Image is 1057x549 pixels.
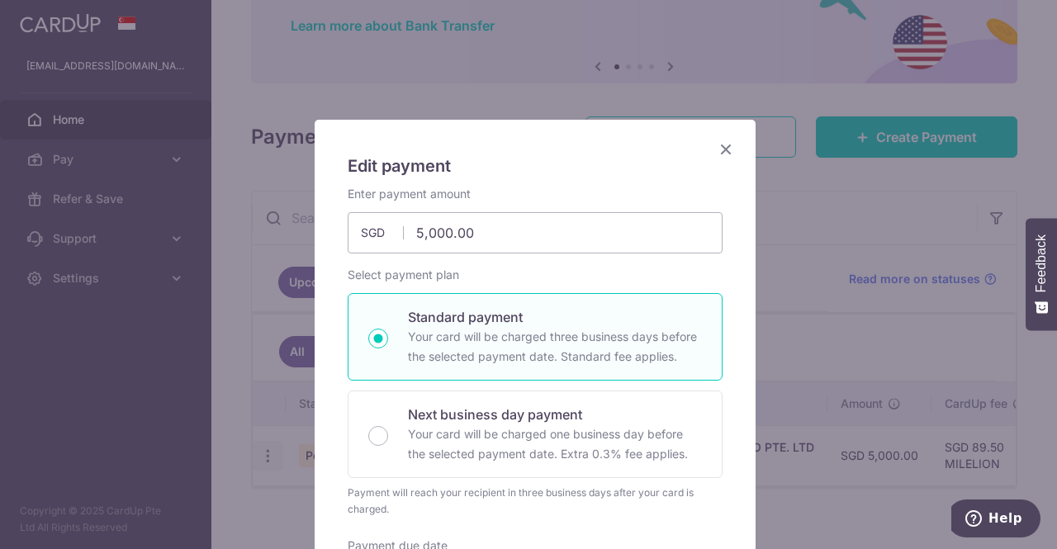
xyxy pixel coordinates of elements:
p: Next business day payment [408,405,702,424]
div: Payment will reach your recipient in three business days after your card is charged. [348,485,723,518]
button: Close [716,140,736,159]
label: Enter payment amount [348,186,471,202]
p: Standard payment [408,307,702,327]
iframe: Opens a widget where you can find more information [951,499,1040,541]
span: SGD [361,225,404,241]
input: 0.00 [348,212,723,253]
h5: Edit payment [348,153,723,179]
label: Select payment plan [348,267,459,283]
span: Feedback [1034,234,1049,292]
button: Feedback - Show survey [1026,218,1057,330]
p: Your card will be charged three business days before the selected payment date. Standard fee appl... [408,327,702,367]
p: Your card will be charged one business day before the selected payment date. Extra 0.3% fee applies. [408,424,702,464]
